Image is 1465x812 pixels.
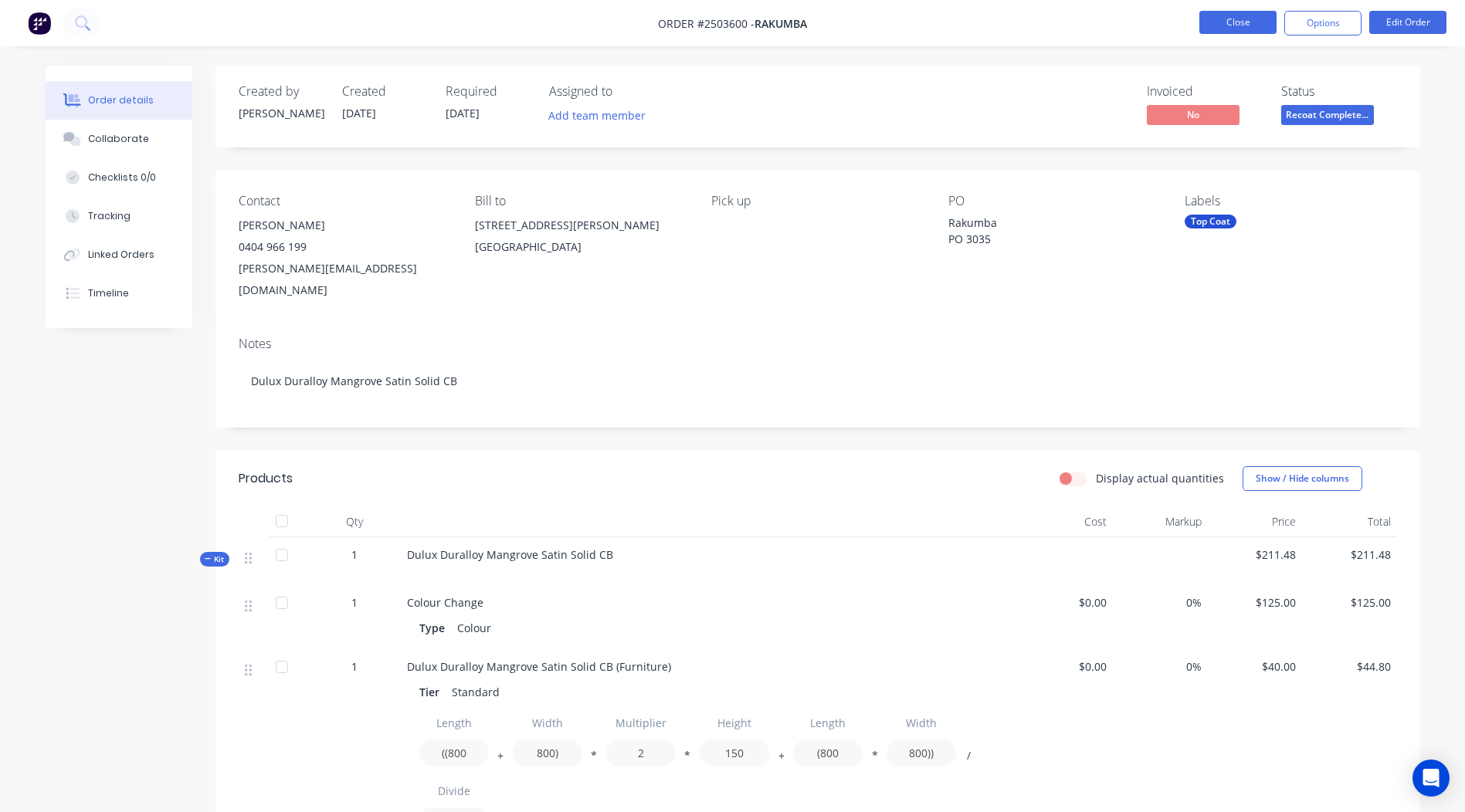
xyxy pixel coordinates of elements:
[1214,594,1297,611] span: $125.00
[342,84,427,99] div: Created
[1369,11,1446,34] button: Edit Order
[887,709,956,736] input: Label
[1208,506,1303,537] div: Price
[351,594,358,611] span: 1
[308,506,401,537] div: Qty
[46,158,192,197] button: Checklists 0/0
[774,753,789,764] button: +
[1214,658,1297,675] span: $40.00
[887,739,956,766] input: Value
[28,12,51,35] img: Factory
[88,132,149,146] div: Collaborate
[239,84,324,99] div: Created by
[793,709,863,736] input: Label
[1119,658,1202,675] span: 0%
[700,739,769,766] input: Value
[1185,194,1396,208] div: Labels
[1147,84,1263,99] div: Invoiced
[1025,594,1107,611] span: $0.00
[1119,594,1202,611] span: 0%
[419,777,489,804] input: Label
[46,81,192,120] button: Order details
[351,546,358,563] span: 1
[1243,466,1362,491] button: Show / Hide columns
[755,16,807,31] span: Rakumba
[606,709,676,736] input: Label
[1281,105,1374,124] span: Recoat Complete...
[1284,11,1362,36] button: Options
[711,194,923,208] div: Pick up
[46,274,192,313] button: Timeline
[407,659,671,674] span: Dulux Duralloy Mangrove Satin Solid CB (Furniture)
[239,337,1397,351] div: Notes
[475,215,687,236] div: [STREET_ADDRESS][PERSON_NAME]
[1308,594,1391,611] span: $125.00
[606,739,676,766] input: Value
[419,739,489,766] input: Value
[239,357,1397,404] div: Dulux Duralloy Mangrove Satin Solid CB
[1147,105,1239,124] span: No
[46,197,192,235] button: Tracking
[1302,506,1397,537] div: Total
[475,194,687,208] div: Bill to
[1019,506,1114,537] div: Cost
[239,215,450,236] div: [PERSON_NAME]
[1281,84,1397,99] div: Status
[200,552,229,567] div: Kit
[46,235,192,274] button: Linked Orders
[540,105,653,126] button: Add team member
[239,215,450,301] div: [PERSON_NAME]0404 966 199[PERSON_NAME][EMAIL_ADDRESS][DOMAIN_NAME]
[88,248,154,262] div: Linked Orders
[1412,760,1450,797] div: Open Intercom Messenger
[342,106,376,120] span: [DATE]
[446,681,506,703] div: Standard
[513,709,582,736] input: Label
[239,194,450,208] div: Contact
[549,84,704,99] div: Assigned to
[1214,546,1297,563] span: $211.48
[793,739,863,766] input: Value
[419,681,446,703] div: Tier
[239,258,450,301] div: [PERSON_NAME][EMAIL_ADDRESS][DOMAIN_NAME]
[1308,658,1391,675] span: $44.80
[239,105,324,121] div: [PERSON_NAME]
[658,16,755,31] span: Order #2503600 -
[1308,546,1391,563] span: $211.48
[475,236,687,258] div: [GEOGRAPHIC_DATA]
[46,120,192,158] button: Collaborate
[1113,506,1208,537] div: Markup
[1025,658,1107,675] span: $0.00
[493,753,508,764] button: +
[351,658,358,675] span: 1
[407,547,613,562] span: Dulux Duralloy Mangrove Satin Solid CB
[700,709,769,736] input: Label
[239,236,450,258] div: 0404 966 199
[446,84,531,99] div: Required
[961,753,976,764] button: /
[88,209,131,223] div: Tracking
[88,93,154,107] div: Order details
[205,553,225,565] span: Kit
[1185,215,1236,228] div: Top Coat
[1096,470,1224,486] label: Display actual quantities
[475,215,687,264] div: [STREET_ADDRESS][PERSON_NAME][GEOGRAPHIC_DATA]
[1199,11,1277,34] button: Close
[513,739,582,766] input: Value
[419,617,451,639] div: Type
[948,194,1160,208] div: PO
[948,215,1141,247] div: Rakumba PO 3035
[407,595,483,610] span: Colour Change
[419,709,489,736] input: Label
[451,617,497,639] div: Colour
[1281,105,1374,128] button: Recoat Complete...
[446,106,480,120] span: [DATE]
[239,469,293,488] div: Products
[88,286,129,300] div: Timeline
[549,105,654,126] button: Add team member
[88,171,156,184] div: Checklists 0/0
